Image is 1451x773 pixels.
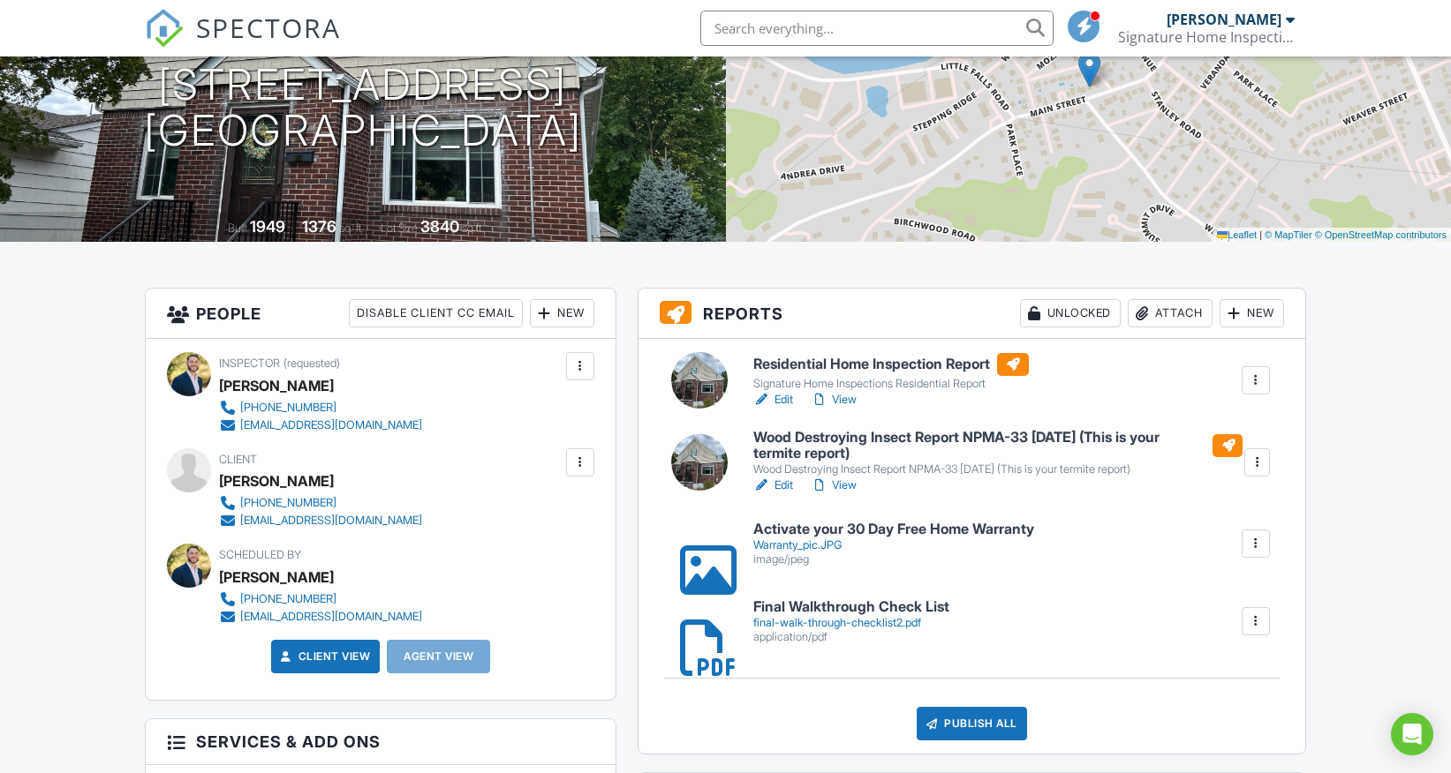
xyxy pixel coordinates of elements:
a: © MapTiler [1265,229,1312,240]
h1: [STREET_ADDRESS] [GEOGRAPHIC_DATA] [144,62,582,155]
div: Publish All [917,707,1027,740]
span: Inspector [219,356,280,370]
span: (requested) [283,356,340,370]
div: 3840 [420,217,459,236]
span: sq.ft. [462,221,484,235]
a: Leaflet [1217,229,1257,240]
div: Signature Home Inspections [1118,28,1295,46]
a: [PHONE_NUMBER] [219,494,422,512]
a: Final Walkthrough Check List final-walk-through-checklist2.pdf application/pdf [753,599,949,644]
div: [PERSON_NAME] [219,372,334,399]
div: [EMAIL_ADDRESS][DOMAIN_NAME] [240,418,422,432]
div: New [1220,299,1284,327]
h6: Residential Home Inspection Report [753,353,1029,376]
a: SPECTORA [145,24,341,61]
a: [EMAIL_ADDRESS][DOMAIN_NAME] [219,417,422,434]
a: [PHONE_NUMBER] [219,590,422,608]
a: View [811,391,857,409]
span: Lot Size [381,221,418,235]
div: image/jpeg [753,552,1034,567]
div: [PERSON_NAME] [219,468,334,494]
h6: Wood Destroying Insect Report NPMA-33 [DATE] (This is your termite report) [753,430,1243,461]
span: Client [219,453,257,466]
a: Edit [753,391,793,409]
div: 1949 [250,217,285,236]
h3: Reports [639,289,1305,339]
div: [EMAIL_ADDRESS][DOMAIN_NAME] [240,610,422,624]
a: Wood Destroying Insect Report NPMA-33 [DATE] (This is your termite report) Wood Destroying Insect... [753,430,1243,477]
div: [PHONE_NUMBER] [240,401,336,415]
span: Scheduled By [219,548,301,561]
h6: Activate your 30 Day Free Home Warranty [753,522,1034,537]
a: © OpenStreetMap contributors [1315,229,1447,240]
img: Marker [1078,51,1100,87]
a: Activate your 30 Day Free Home Warranty Warranty_pic.JPG image/jpeg [753,522,1034,567]
a: Edit [753,477,793,494]
h3: People [146,289,616,339]
a: View [811,477,857,494]
div: Attach [1128,299,1213,327]
div: [EMAIL_ADDRESS][DOMAIN_NAME] [240,514,422,528]
a: [PHONE_NUMBER] [219,399,422,417]
span: Built [228,221,247,235]
div: Disable Client CC Email [349,299,523,327]
span: sq. ft. [339,221,364,235]
div: Wood Destroying Insect Report NPMA-33 [DATE] (This is your termite report) [753,462,1243,477]
div: [PHONE_NUMBER] [240,592,336,606]
div: application/pdf [753,630,949,644]
span: | [1259,229,1262,240]
a: [EMAIL_ADDRESS][DOMAIN_NAME] [219,608,422,626]
div: Unlocked [1020,299,1121,327]
input: Search everything... [700,11,1054,46]
div: [PERSON_NAME] [219,564,334,590]
h6: Final Walkthrough Check List [753,599,949,615]
div: New [530,299,594,327]
img: The Best Home Inspection Software - Spectora [145,9,184,48]
div: Warranty_pic.JPG [753,538,1034,552]
span: SPECTORA [196,9,341,46]
a: [EMAIL_ADDRESS][DOMAIN_NAME] [219,512,422,529]
a: Client View [277,648,371,665]
a: Residential Home Inspection Report Signature Home Inspections Residential Report [753,353,1029,392]
div: Open Intercom Messenger [1391,713,1433,755]
div: final-walk-through-checklist2.pdf [753,616,949,630]
div: [PERSON_NAME] [1167,11,1281,28]
h3: Services & Add ons [146,719,616,765]
div: 1376 [302,217,336,236]
div: Signature Home Inspections Residential Report [753,377,1029,391]
div: [PHONE_NUMBER] [240,496,336,510]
